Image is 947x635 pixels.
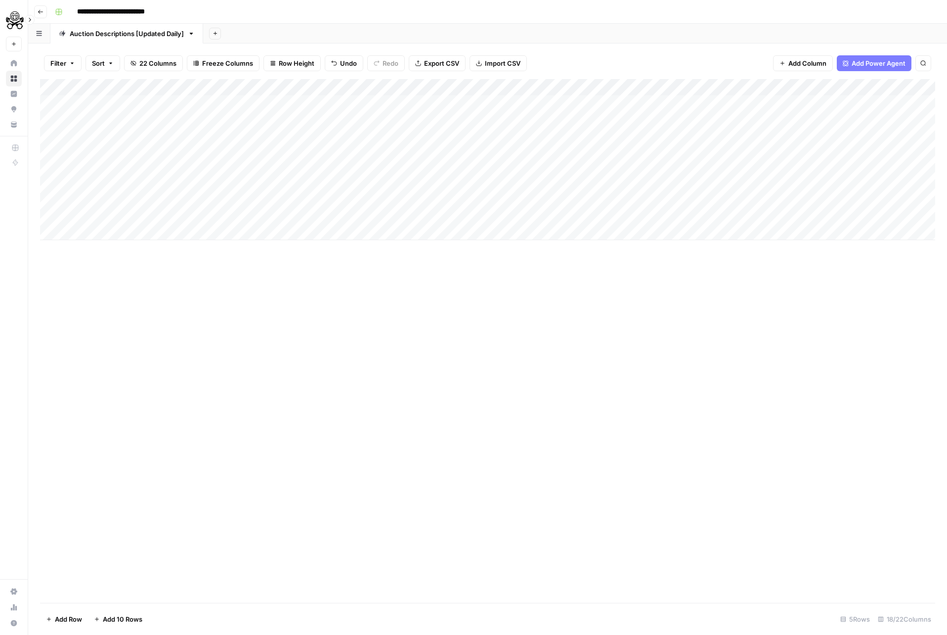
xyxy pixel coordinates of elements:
[424,58,459,68] span: Export CSV
[6,71,22,86] a: Browse
[6,11,24,29] img: PistonHeads Logo
[124,55,183,71] button: 22 Columns
[874,611,935,627] div: 18/22 Columns
[44,55,82,71] button: Filter
[55,614,82,624] span: Add Row
[6,599,22,615] a: Usage
[6,55,22,71] a: Home
[70,29,184,39] div: Auction Descriptions [Updated Daily]
[485,58,520,68] span: Import CSV
[103,614,142,624] span: Add 10 Rows
[92,58,105,68] span: Sort
[409,55,466,71] button: Export CSV
[6,615,22,631] button: Help + Support
[40,611,88,627] button: Add Row
[367,55,405,71] button: Redo
[263,55,321,71] button: Row Height
[6,8,22,33] button: Workspace: PistonHeads
[6,101,22,117] a: Opportunities
[202,58,253,68] span: Freeze Columns
[50,24,203,43] a: Auction Descriptions [Updated Daily]
[88,611,148,627] button: Add 10 Rows
[788,58,826,68] span: Add Column
[86,55,120,71] button: Sort
[852,58,905,68] span: Add Power Agent
[6,584,22,599] a: Settings
[470,55,527,71] button: Import CSV
[773,55,833,71] button: Add Column
[6,86,22,102] a: Insights
[837,55,911,71] button: Add Power Agent
[383,58,398,68] span: Redo
[340,58,357,68] span: Undo
[187,55,259,71] button: Freeze Columns
[139,58,176,68] span: 22 Columns
[279,58,314,68] span: Row Height
[836,611,874,627] div: 5 Rows
[6,117,22,132] a: Your Data
[50,58,66,68] span: Filter
[325,55,363,71] button: Undo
